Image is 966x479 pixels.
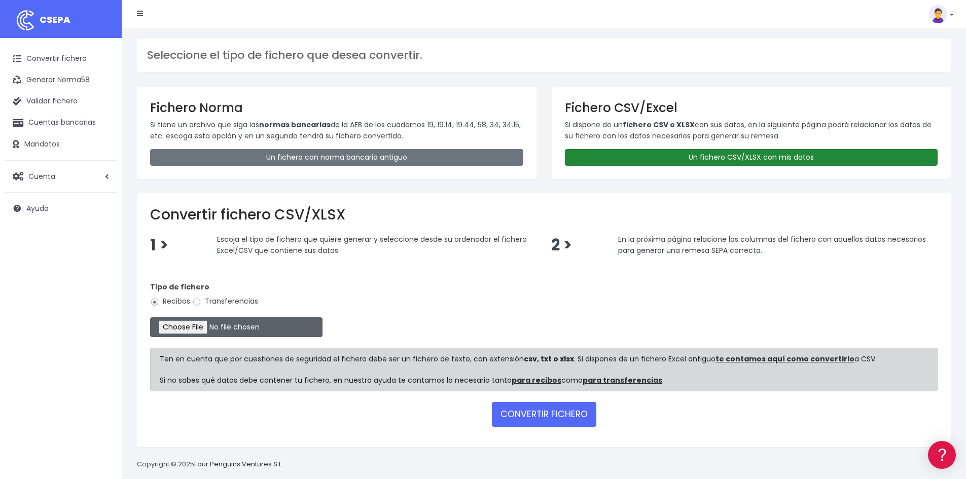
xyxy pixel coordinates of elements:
a: te contamos aquí como convertirlo [715,354,854,364]
span: Ayuda [26,203,49,213]
a: Ayuda [5,198,117,219]
div: Información general [10,70,193,80]
p: Copyright © 2025 . [137,459,284,470]
strong: normas bancarias [259,120,331,130]
div: Ten en cuenta que por cuestiones de seguridad el fichero debe ser un fichero de texto, con extens... [150,348,938,391]
a: Un fichero con norma bancaria antiguo [150,149,523,166]
strong: fichero CSV o XLSX [623,120,695,130]
a: POWERED BY ENCHANT [139,292,195,302]
a: Cuenta [5,166,117,187]
label: Transferencias [192,296,258,307]
span: En la próxima página relacione las columnas del fichero con aquellos datos necesarios para genera... [618,234,926,255]
span: 2 > [551,234,572,256]
a: Información general [10,86,193,102]
div: Convertir ficheros [10,112,193,122]
a: Validar fichero [5,91,117,112]
h3: Fichero Norma [150,100,523,115]
button: Contáctanos [10,271,193,289]
button: CONVERTIR FICHERO [492,402,596,426]
a: Problemas habituales [10,144,193,160]
a: Formatos [10,128,193,144]
a: Convertir fichero [5,48,117,69]
a: API [10,259,193,275]
img: logo [13,8,38,33]
strong: Tipo de fichero [150,282,209,292]
a: Videotutoriales [10,160,193,175]
a: General [10,217,193,233]
label: Recibos [150,296,190,307]
h2: Convertir fichero CSV/XLSX [150,206,938,224]
a: Four Penguins Ventures S.L. [194,459,283,469]
a: Mandatos [5,134,117,155]
span: 1 > [150,234,168,256]
a: para recibos [512,375,561,385]
span: CSEPA [40,13,70,26]
a: Perfiles de empresas [10,175,193,191]
img: profile [929,5,947,23]
p: Si tiene un archivo que siga las de la AEB de los cuadernos 19, 19.14, 19.44, 58, 34, 34.15, etc.... [150,119,523,142]
a: Un fichero CSV/XLSX con mis datos [565,149,938,166]
div: Programadores [10,243,193,253]
span: Escoja el tipo de fichero que quiere generar y seleccione desde su ordenador el fichero Excel/CSV... [217,234,527,255]
p: Si dispone de un con sus datos, en la siguiente página podrá relacionar los datos de su fichero c... [565,119,938,142]
a: Generar Norma58 [5,69,117,91]
h3: Fichero CSV/Excel [565,100,938,115]
a: Cuentas bancarias [5,112,117,133]
strong: csv, txt o xlsx [524,354,574,364]
h3: Seleccione el tipo de fichero que desea convertir. [147,49,941,62]
div: Facturación [10,201,193,211]
a: para transferencias [583,375,662,385]
span: Cuenta [28,171,55,181]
